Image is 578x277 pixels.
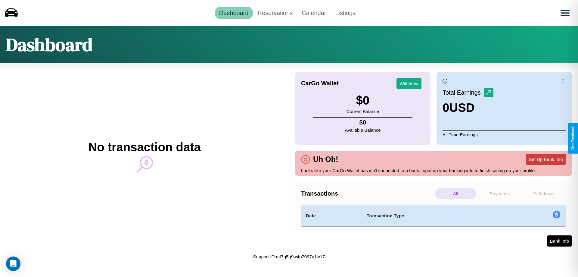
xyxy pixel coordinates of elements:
[331,7,360,19] a: Listings
[297,7,331,19] a: Calendar
[301,80,339,87] h4: CarGo Wallet
[253,7,297,19] a: Reservations
[346,107,379,115] p: Current Balance
[443,130,566,139] p: All Time Earnings
[301,166,566,175] p: Looks like your CarGo Wallet has isn't connected to a bank. Input up your banking info to finish ...
[523,188,564,199] p: Withdraws
[6,257,20,271] div: Open Intercom Messenger
[301,190,433,197] h4: Transactions
[443,87,484,98] p: Total Earnings
[6,32,92,57] h1: Dashboard
[571,126,575,151] div: Give Feedback
[396,78,421,89] button: Withdraw
[547,235,572,247] button: Bank Info
[526,154,566,165] button: Set Up Bank Info
[306,212,357,219] h4: Date
[253,253,325,261] p: Support ID: mf7q5q9w4p7097y1w17
[345,126,381,134] p: Available Balance
[367,212,503,219] h4: Transaction Type
[557,5,573,21] button: Open menu
[215,7,253,19] a: Dashboard
[479,188,521,199] p: Payments
[345,119,381,126] h4: $ 0
[443,101,493,115] h3: 0 USD
[88,140,200,154] h2: No transaction data
[301,205,566,226] table: simple table
[435,188,476,199] p: All
[346,94,379,107] h3: $ 0
[310,155,341,164] h4: Uh Oh!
